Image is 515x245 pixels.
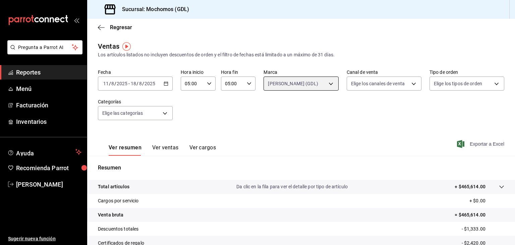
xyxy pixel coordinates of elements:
label: Hora inicio [181,70,216,75]
span: / [142,81,144,86]
span: / [114,81,116,86]
div: navigation tabs [109,144,216,156]
span: Regresar [110,24,132,31]
a: Pregunta a Parrot AI [5,49,82,56]
input: ---- [116,81,128,86]
span: Elige los canales de venta [351,80,405,87]
span: Ayuda [16,148,73,156]
div: Los artículos listados no incluyen descuentos de orden y el filtro de fechas está limitado a un m... [98,51,504,58]
span: Elige las categorías [102,110,143,116]
span: [PERSON_NAME] [16,180,81,189]
span: Elige los tipos de orden [434,80,482,87]
p: Resumen [98,164,504,172]
span: Facturación [16,101,81,110]
p: + $0.00 [469,197,504,204]
span: Menú [16,84,81,93]
label: Canal de venta [347,70,421,75]
p: Cargos por servicio [98,197,139,204]
button: Ver cargos [189,144,216,156]
input: -- [139,81,142,86]
button: Pregunta a Parrot AI [7,40,82,54]
p: Total artículos [98,183,129,190]
button: Ver ventas [152,144,179,156]
input: -- [103,81,109,86]
label: Categorías [98,99,173,104]
span: Recomienda Parrot [16,163,81,173]
input: ---- [144,81,156,86]
input: -- [130,81,136,86]
span: Inventarios [16,117,81,126]
p: Descuentos totales [98,226,138,233]
label: Marca [264,70,338,75]
div: Ventas [98,41,119,51]
span: / [109,81,111,86]
p: Venta bruta [98,211,123,218]
img: Tooltip marker [122,42,131,51]
h3: Sucursal: Mochomos (GDL) [117,5,189,13]
span: - [128,81,130,86]
p: Da clic en la fila para ver el detalle por tipo de artículo [236,183,348,190]
span: [PERSON_NAME] (GDL) [268,80,318,87]
input: -- [111,81,114,86]
span: Sugerir nueva función [8,235,81,242]
span: Reportes [16,68,81,77]
button: Regresar [98,24,132,31]
button: open_drawer_menu [74,17,79,23]
p: + $465,614.00 [455,183,485,190]
label: Fecha [98,70,173,75]
button: Exportar a Excel [458,140,504,148]
p: = $465,614.00 [455,211,504,218]
p: - $1,333.00 [462,226,504,233]
label: Tipo de orden [430,70,504,75]
label: Hora fin [221,70,256,75]
span: Pregunta a Parrot AI [18,44,72,51]
button: Ver resumen [109,144,141,156]
span: / [136,81,138,86]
